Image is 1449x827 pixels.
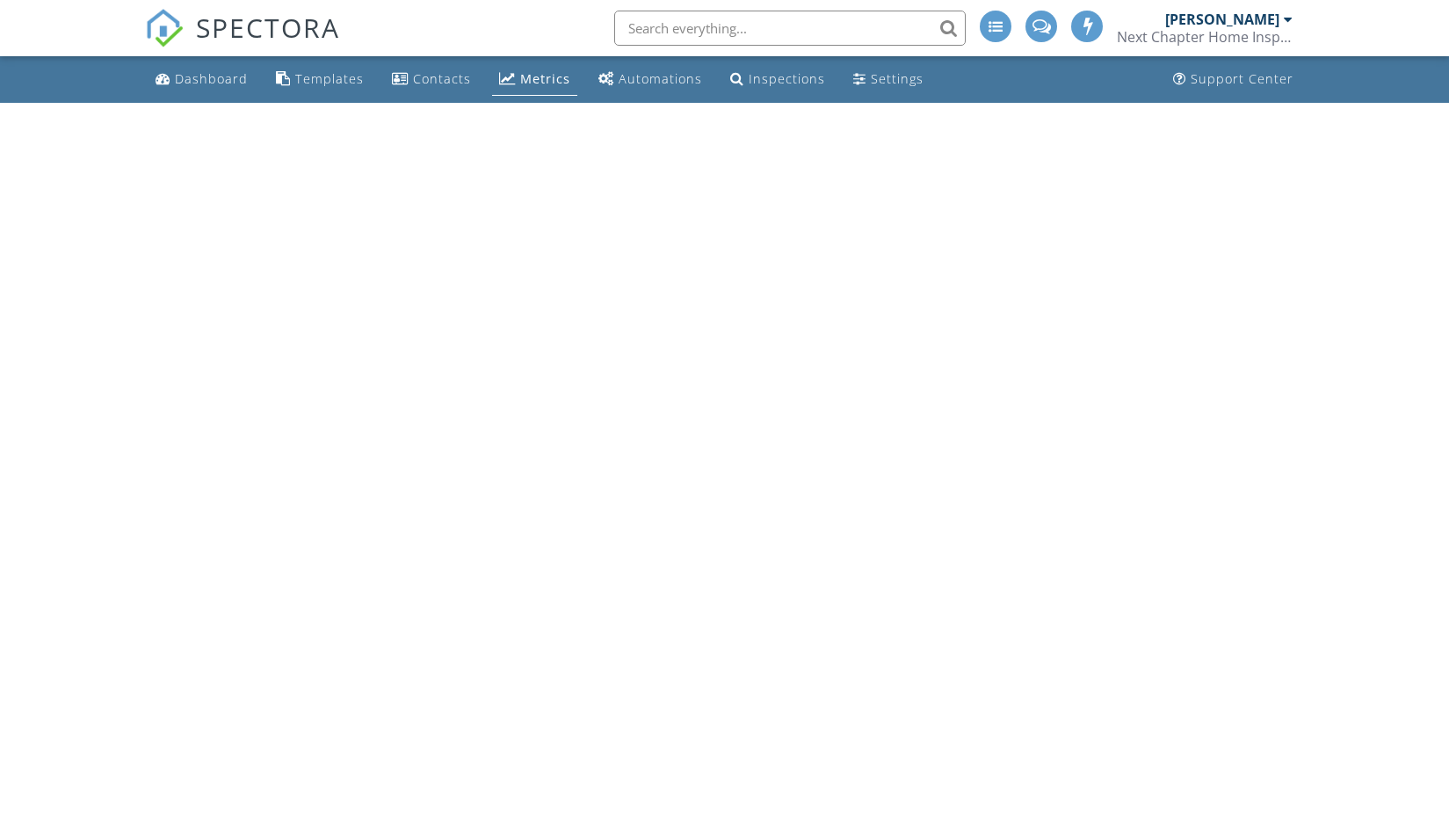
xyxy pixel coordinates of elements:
a: Metrics [492,63,577,96]
a: Automations (Advanced) [591,63,709,96]
a: Support Center [1166,63,1300,96]
span: SPECTORA [196,9,340,46]
a: Inspections [723,63,832,96]
img: The Best Home Inspection Software - Spectora [145,9,184,47]
div: Support Center [1191,70,1293,87]
a: Settings [846,63,931,96]
div: Contacts [413,70,471,87]
div: Metrics [520,70,570,87]
div: [PERSON_NAME] [1165,11,1279,28]
a: SPECTORA [145,24,340,61]
div: Templates [295,70,364,87]
div: Settings [871,70,924,87]
a: Contacts [385,63,478,96]
div: Automations [619,70,702,87]
a: Dashboard [149,63,255,96]
input: Search everything... [614,11,966,46]
div: Dashboard [175,70,248,87]
div: Inspections [749,70,825,87]
div: Next Chapter Home Inspections [1117,28,1293,46]
a: Templates [269,63,371,96]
